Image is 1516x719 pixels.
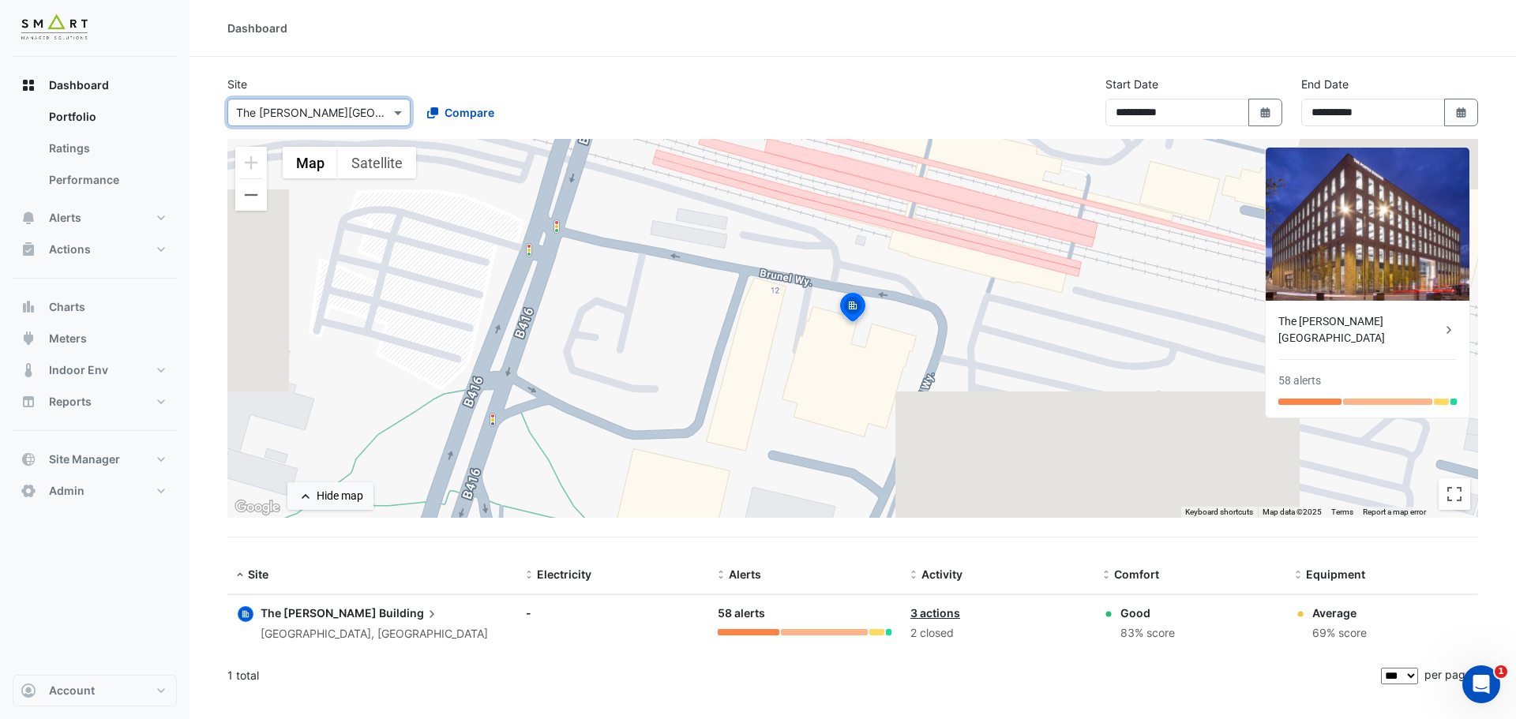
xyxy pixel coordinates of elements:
button: Keyboard shortcuts [1185,507,1253,518]
span: Dashboard [49,77,109,93]
button: Reports [13,386,177,418]
a: Open this area in Google Maps (opens a new window) [231,497,283,518]
app-icon: Dashboard [21,77,36,93]
fa-icon: Select Date [1259,106,1273,119]
a: Ratings [36,133,177,164]
span: Admin [49,483,84,499]
button: Show street map [283,147,338,178]
span: Compare [445,104,494,121]
span: Account [49,683,95,698]
label: Site [227,76,247,92]
span: 1 [1495,665,1507,678]
img: Company Logo [19,13,90,44]
fa-icon: Select Date [1454,106,1469,119]
button: Meters [13,323,177,354]
div: - [526,605,700,621]
app-icon: Meters [21,331,36,346]
label: End Date [1301,76,1349,92]
app-icon: Indoor Env [21,362,36,378]
div: 1 total [227,656,1378,695]
span: Alerts [729,567,761,581]
span: Activity [921,567,963,581]
a: Performance [36,164,177,196]
app-icon: Charts [21,299,36,315]
button: Alerts [13,202,177,234]
button: Dashboard [13,69,177,101]
app-icon: Reports [21,394,36,410]
button: Admin [13,475,177,507]
span: The [PERSON_NAME] [261,606,377,620]
div: Dashboard [13,101,177,202]
div: Average [1312,605,1367,621]
span: Meters [49,331,87,346]
div: [GEOGRAPHIC_DATA], [GEOGRAPHIC_DATA] [261,625,488,643]
div: Dashboard [227,20,287,36]
span: Equipment [1306,567,1365,581]
a: Terms (opens in new tab) [1331,507,1353,516]
div: Hide map [317,488,363,504]
span: Indoor Env [49,362,108,378]
span: Alerts [49,210,81,226]
app-icon: Actions [21,242,36,257]
button: Actions [13,234,177,265]
span: Electricity [537,567,591,581]
span: Comfort [1114,567,1159,581]
app-icon: Alerts [21,210,36,226]
div: 58 alerts [718,605,891,623]
button: Account [13,675,177,706]
a: 3 actions [910,606,960,620]
button: Site Manager [13,444,177,475]
div: 83% score [1120,624,1175,642]
button: Zoom in [235,147,267,178]
div: Good [1120,605,1175,621]
span: Map data ©2025 [1263,507,1322,516]
button: Hide map [287,482,373,510]
a: Portfolio [36,101,177,133]
span: Building [379,605,440,622]
label: Start Date [1105,76,1158,92]
app-icon: Admin [21,483,36,499]
img: site-pin-selected.svg [835,290,870,328]
span: Actions [49,242,91,257]
div: 69% score [1312,624,1367,642]
button: Indoor Env [13,354,177,386]
img: Google [231,497,283,518]
span: Site [248,567,268,581]
iframe: Intercom live chat [1462,665,1500,703]
button: Charts [13,291,177,323]
button: Toggle fullscreen view [1439,478,1470,510]
a: Report a map error [1363,507,1426,516]
span: per page [1424,668,1472,681]
div: The [PERSON_NAME][GEOGRAPHIC_DATA] [1278,313,1441,346]
app-icon: Site Manager [21,451,36,467]
button: Compare [417,99,505,126]
span: Reports [49,394,92,410]
span: Site Manager [49,451,120,467]
div: 2 closed [910,624,1084,642]
div: 58 alerts [1278,373,1321,389]
button: Zoom out [235,179,267,211]
img: The Porter Building [1266,148,1469,301]
button: Show satellite imagery [338,147,416,178]
span: Charts [49,299,85,315]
